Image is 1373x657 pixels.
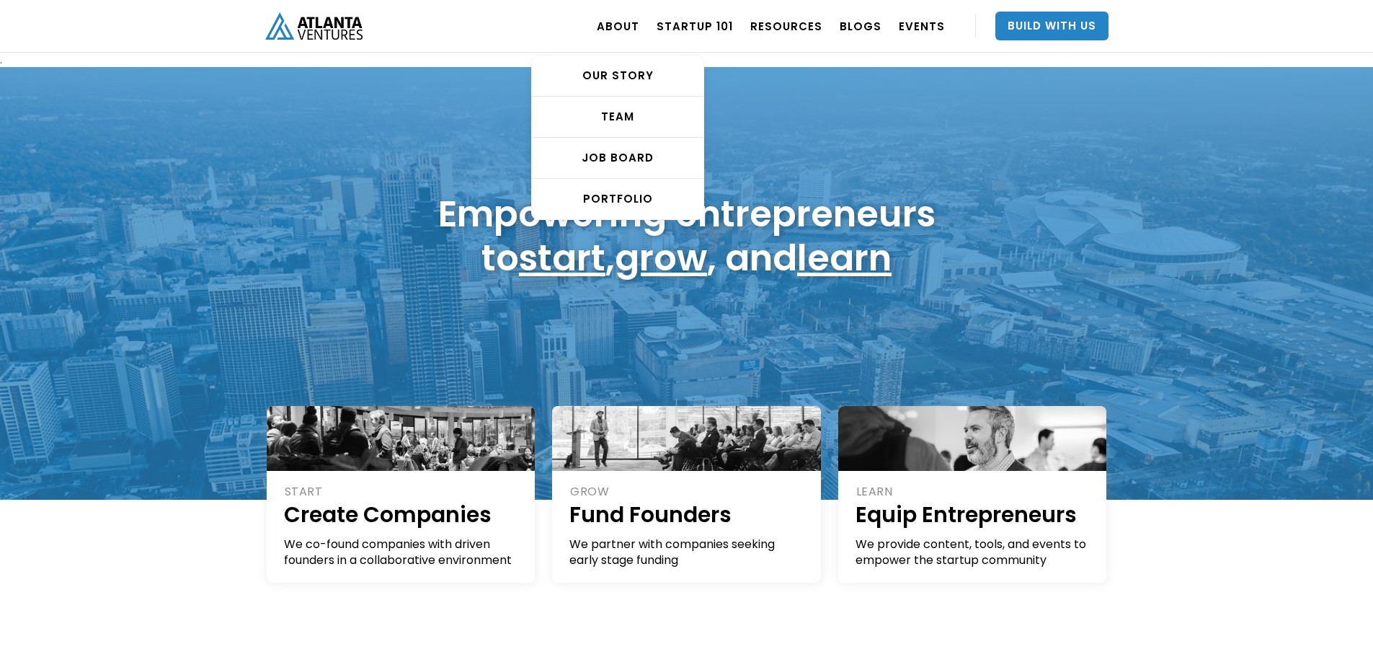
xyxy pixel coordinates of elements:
h1: Empowering entrepreneurs to , , and [438,192,936,280]
a: BLOGS [840,6,881,46]
a: Job Board [532,138,703,179]
div: We provide content, tools, and events to empower the startup community [856,537,1091,568]
div: TEAM [532,110,703,124]
a: STARTCreate CompaniesWe co-found companies with driven founders in a collaborative environment [267,406,536,583]
a: GROWFund FoundersWe partner with companies seeking early stage funding [552,406,821,583]
div: OUR STORY [532,69,703,83]
h1: Fund Founders [569,500,805,529]
a: Startup 101 [657,6,733,46]
a: learn [797,232,892,283]
a: RESOURCES [750,6,822,46]
a: EVENTS [899,6,945,46]
a: TEAM [532,97,703,138]
a: ABOUT [597,6,639,46]
h1: Create Companies [284,500,520,529]
a: Build With Us [995,12,1108,40]
a: OUR STORY [532,56,703,97]
a: PORTFOLIO [532,179,703,219]
div: We co-found companies with driven founders in a collaborative environment [284,537,520,568]
a: grow [615,232,707,283]
div: GROW [570,484,805,500]
div: START [285,484,520,500]
div: Job Board [532,151,703,165]
h1: Equip Entrepreneurs [856,500,1091,529]
div: LEARN [856,484,1091,500]
a: start [519,232,605,283]
a: LEARNEquip EntrepreneursWe provide content, tools, and events to empower the startup community [838,406,1107,583]
div: We partner with companies seeking early stage funding [569,537,805,568]
div: PORTFOLIO [532,192,703,206]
